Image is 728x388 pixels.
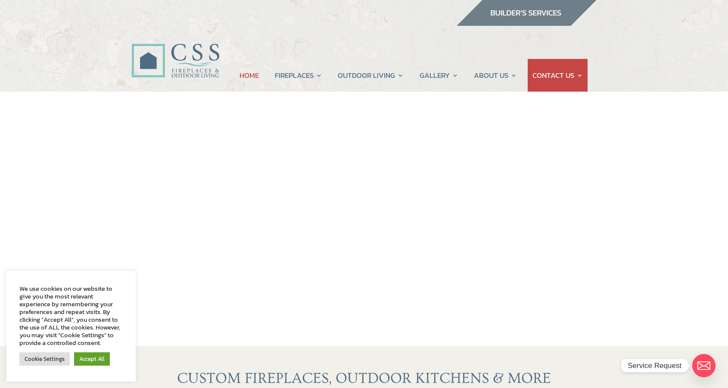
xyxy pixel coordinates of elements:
a: GALLERY [420,59,458,92]
a: builder services construction supply [456,18,597,29]
a: HOME [240,59,259,92]
a: Email [692,354,716,377]
div: We use cookies on our website to give you the most relevant experience by remembering your prefer... [19,285,123,347]
a: CONTACT US [532,59,583,92]
a: FIREPLACES [275,59,322,92]
a: OUTDOOR LIVING [338,59,404,92]
a: Accept All [74,352,110,366]
img: CSS Fireplaces & Outdoor Living (Formerly Construction Solutions & Supply)- Jacksonville Ormond B... [131,20,219,82]
a: Cookie Settings [19,352,70,366]
a: ABOUT US [474,59,517,92]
